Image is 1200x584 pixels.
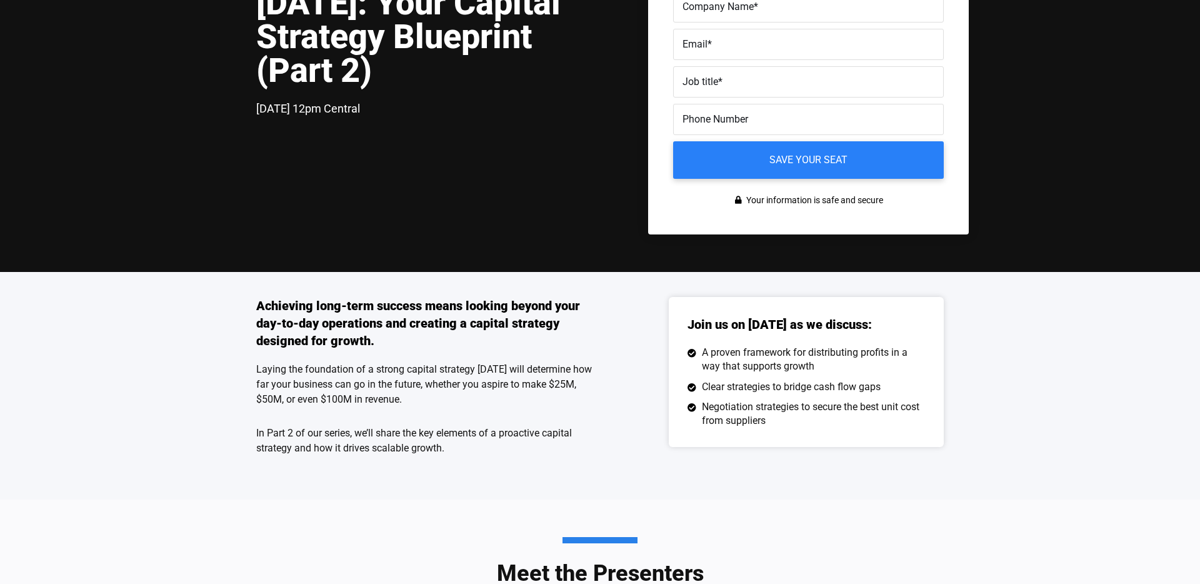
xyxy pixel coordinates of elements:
span: Your information is safe and secure [743,191,883,209]
span: A proven framework for distributing profits in a way that supports growth [699,346,926,374]
h3: Join us on [DATE] as we discuss: [687,316,925,333]
input: Save your seat [673,141,944,179]
span: Email [682,38,707,50]
span: Negotiation strategies to secure the best unit cost from suppliers [699,400,926,428]
p: Laying the foundation of a strong capital strategy [DATE] will determine how far your business ca... [256,362,600,407]
span: [DATE] 12pm Central [256,102,360,115]
span: Job title [682,76,718,88]
span: Company Name [682,1,754,13]
p: In Part 2 of our series, we’ll share the key elements of a proactive capital strategy and how it ... [256,426,600,456]
h3: Achieving long-term success means looking beyond your day-to-day operations and creating a capita... [256,297,600,350]
span: Clear strategies to bridge cash flow gaps [699,380,881,394]
span: Phone Number [682,113,748,125]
